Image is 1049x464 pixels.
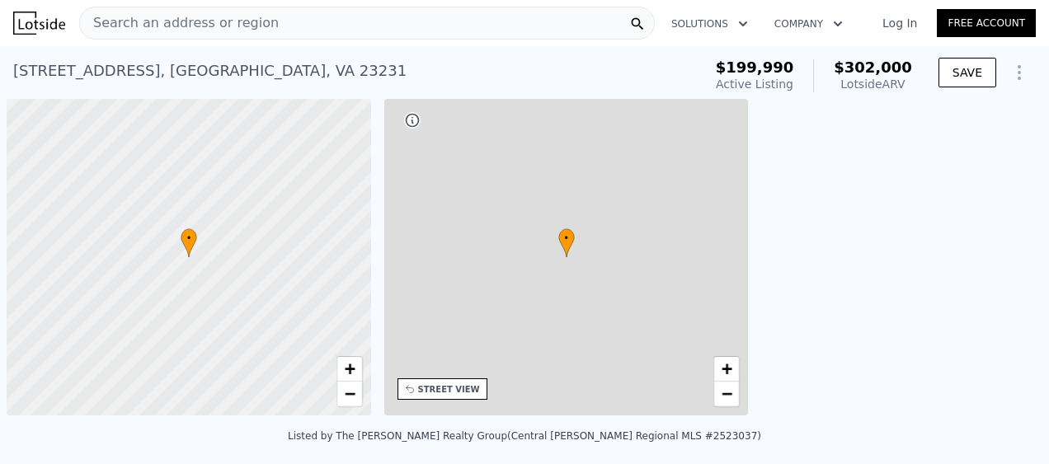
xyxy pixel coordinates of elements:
[722,359,732,379] span: +
[863,15,937,31] a: Log In
[722,383,732,404] span: −
[1003,56,1036,89] button: Show Options
[716,59,794,76] span: $199,990
[418,383,480,396] div: STREET VIEW
[181,228,197,257] div: •
[834,59,912,76] span: $302,000
[714,357,739,382] a: Zoom in
[658,9,761,39] button: Solutions
[337,357,362,382] a: Zoom in
[13,12,65,35] img: Lotside
[288,430,761,442] div: Listed by The [PERSON_NAME] Realty Group (Central [PERSON_NAME] Regional MLS #2523037)
[558,228,575,257] div: •
[834,76,912,92] div: Lotside ARV
[716,77,793,91] span: Active Listing
[714,382,739,406] a: Zoom out
[344,359,355,379] span: +
[938,58,996,87] button: SAVE
[13,59,407,82] div: [STREET_ADDRESS] , [GEOGRAPHIC_DATA] , VA 23231
[558,231,575,246] span: •
[80,13,279,33] span: Search an address or region
[344,383,355,404] span: −
[761,9,856,39] button: Company
[937,9,1036,37] a: Free Account
[337,382,362,406] a: Zoom out
[181,231,197,246] span: •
